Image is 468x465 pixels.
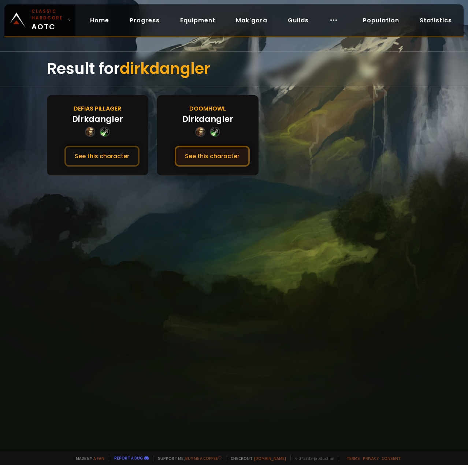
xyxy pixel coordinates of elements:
[153,455,222,461] span: Support me,
[189,104,226,113] div: Doomhowl
[357,13,405,28] a: Population
[382,455,401,461] a: Consent
[72,113,123,125] div: Dirkdangler
[363,455,379,461] a: Privacy
[185,455,222,461] a: Buy me a coffee
[47,52,421,86] div: Result for
[182,113,233,125] div: Dirkdangler
[64,146,140,167] button: See this character
[226,455,286,461] span: Checkout
[93,455,104,461] a: a fan
[114,455,143,461] a: Report a bug
[124,13,166,28] a: Progress
[4,4,75,36] a: Classic HardcoreAOTC
[346,455,360,461] a: Terms
[230,13,273,28] a: Mak'gora
[414,13,458,28] a: Statistics
[282,13,315,28] a: Guilds
[175,146,250,167] button: See this character
[174,13,221,28] a: Equipment
[74,104,121,113] div: Defias Pillager
[254,455,286,461] a: [DOMAIN_NAME]
[71,455,104,461] span: Made by
[84,13,115,28] a: Home
[31,8,65,21] small: Classic Hardcore
[31,8,65,32] span: AOTC
[290,455,334,461] span: v. d752d5 - production
[120,58,210,79] span: dirkdangler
